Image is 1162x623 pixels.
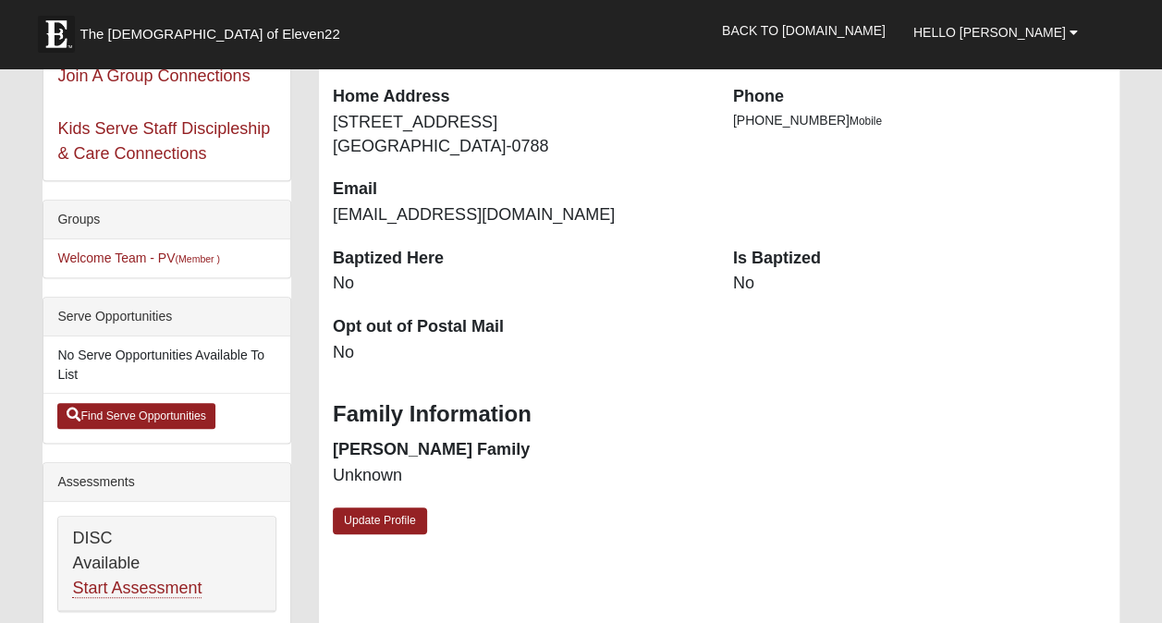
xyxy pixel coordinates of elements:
dt: Home Address [333,85,705,109]
a: Start Assessment [72,579,202,598]
dt: Is Baptized [733,247,1106,271]
a: Hello [PERSON_NAME] [899,9,1092,55]
a: Update Profile [333,507,427,534]
a: Kids Serve Staff Discipleship & Care Connections [57,119,270,163]
span: The [DEMOGRAPHIC_DATA] of Eleven22 [80,25,339,43]
img: Eleven22 logo [38,16,75,53]
small: (Member ) [176,253,220,264]
a: The [DEMOGRAPHIC_DATA] of Eleven22 [29,6,398,53]
dt: Opt out of Postal Mail [333,315,705,339]
dt: [PERSON_NAME] Family [333,438,705,462]
div: Groups [43,201,290,239]
a: Join A Group Connections [57,67,250,85]
span: Mobile [850,115,882,128]
h3: Family Information [333,401,1106,428]
dd: No [333,272,705,296]
dd: [EMAIL_ADDRESS][DOMAIN_NAME] [333,203,705,227]
dd: No [733,272,1106,296]
div: Serve Opportunities [43,298,290,336]
dt: Phone [733,85,1106,109]
li: No Serve Opportunities Available To List [43,336,290,394]
dt: Baptized Here [333,247,705,271]
dd: No [333,341,705,365]
dd: Unknown [333,464,705,488]
div: Assessments [43,463,290,502]
a: Find Serve Opportunities [57,403,215,429]
a: Welcome Team - PV(Member ) [57,250,220,265]
a: Back to [DOMAIN_NAME] [708,7,899,54]
dt: Email [333,177,705,202]
div: DISC Available [58,517,275,611]
li: [PHONE_NUMBER] [733,111,1106,130]
span: Hello [PERSON_NAME] [913,25,1066,40]
dd: [STREET_ADDRESS] [GEOGRAPHIC_DATA]-0788 [333,111,705,158]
